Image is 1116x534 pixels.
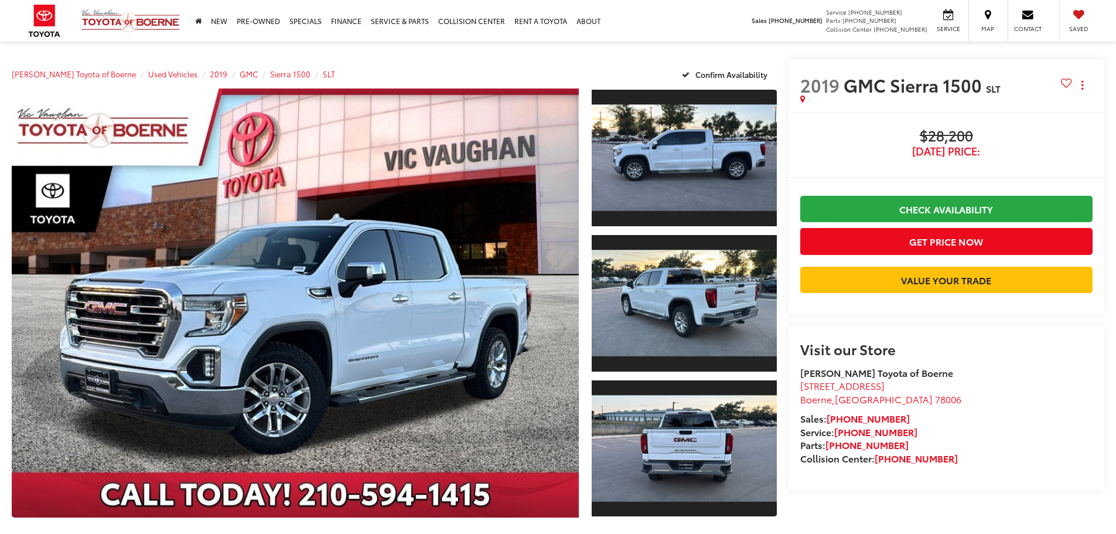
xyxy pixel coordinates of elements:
[6,86,584,520] img: 2019 GMC Sierra 1500 SLT
[1066,25,1091,33] span: Saved
[826,25,872,33] span: Collision Center
[800,425,917,438] strong: Service:
[800,379,961,406] a: [STREET_ADDRESS] Boerne,[GEOGRAPHIC_DATA] 78006
[589,250,778,356] img: 2019 GMC Sierra 1500 SLT
[935,25,961,33] span: Service
[834,425,917,438] a: [PHONE_NUMBER]
[875,451,958,465] a: [PHONE_NUMBER]
[12,69,136,79] a: [PERSON_NAME] Toyota of Boerne
[769,16,823,25] span: [PHONE_NUMBER]
[848,8,902,16] span: [PHONE_NUMBER]
[210,69,227,79] a: 2019
[148,69,197,79] a: Used Vehicles
[270,69,310,79] a: Sierra 1500
[800,341,1093,356] h2: Visit our Store
[800,196,1093,222] a: Check Availability
[800,128,1093,145] span: $28,200
[800,72,839,97] span: 2019
[589,105,778,211] img: 2019 GMC Sierra 1500 SLT
[240,69,258,79] a: GMC
[592,89,777,227] a: Expand Photo 1
[800,392,961,406] span: ,
[873,25,927,33] span: [PHONE_NUMBER]
[81,9,180,33] img: Vic Vaughan Toyota of Boerne
[842,16,896,25] span: [PHONE_NUMBER]
[695,69,767,80] span: Confirm Availability
[826,8,847,16] span: Service
[825,438,909,451] a: [PHONE_NUMBER]
[986,81,1001,95] span: SLT
[589,395,778,501] img: 2019 GMC Sierra 1500 SLT
[1014,25,1042,33] span: Contact
[800,267,1093,293] a: Value Your Trade
[826,16,841,25] span: Parts
[1072,74,1093,95] button: Actions
[675,64,777,84] button: Confirm Availability
[1081,80,1083,90] span: dropdown dots
[12,89,579,518] a: Expand Photo 0
[800,379,885,392] span: [STREET_ADDRESS]
[800,392,832,406] span: Boerne
[844,72,986,97] span: GMC Sierra 1500
[752,16,767,25] span: Sales
[800,145,1093,157] span: [DATE] Price:
[835,392,933,406] span: [GEOGRAPHIC_DATA]
[800,438,909,451] strong: Parts:
[800,411,910,425] strong: Sales:
[827,411,910,425] a: [PHONE_NUMBER]
[800,451,958,465] strong: Collision Center:
[935,392,961,406] span: 78006
[592,234,777,373] a: Expand Photo 2
[800,366,953,379] strong: [PERSON_NAME] Toyota of Boerne
[800,228,1093,254] button: Get Price Now
[592,379,777,518] a: Expand Photo 3
[975,25,1001,33] span: Map
[323,69,335,79] a: SLT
